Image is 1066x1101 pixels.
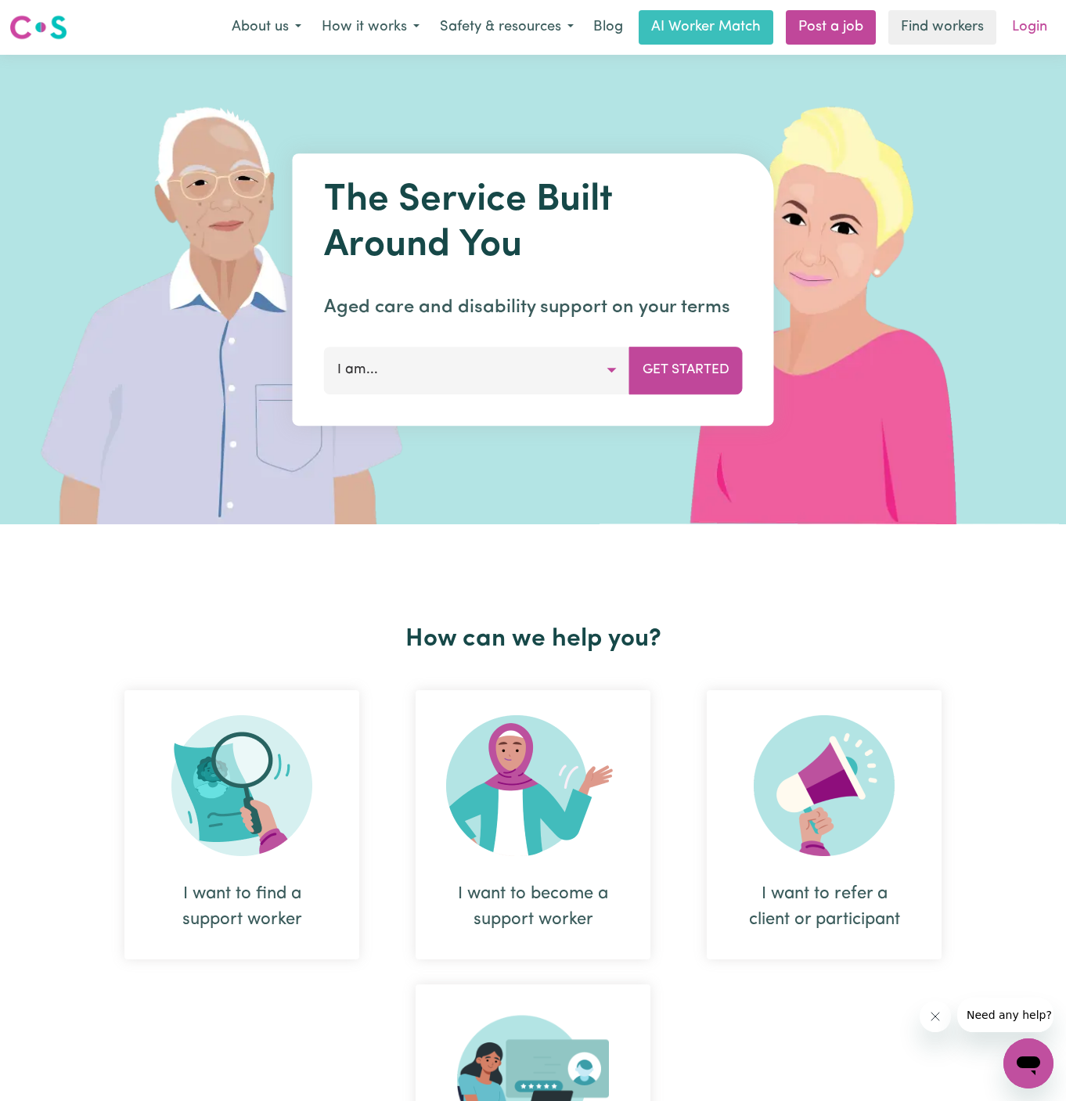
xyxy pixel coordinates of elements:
[957,998,1053,1032] iframe: Message from company
[324,347,630,394] button: I am...
[1003,1038,1053,1088] iframe: Button to launch messaging window
[416,690,650,959] div: I want to become a support worker
[707,690,942,959] div: I want to refer a client or participant
[324,178,743,268] h1: The Service Built Around You
[221,11,312,44] button: About us
[446,715,620,856] img: Become Worker
[584,10,632,45] a: Blog
[754,715,895,856] img: Refer
[171,715,312,856] img: Search
[744,881,904,933] div: I want to refer a client or participant
[96,624,970,654] h2: How can we help you?
[629,347,743,394] button: Get Started
[639,10,773,45] a: AI Worker Match
[124,690,359,959] div: I want to find a support worker
[453,881,613,933] div: I want to become a support worker
[430,11,584,44] button: Safety & resources
[9,13,67,41] img: Careseekers logo
[786,10,876,45] a: Post a job
[324,293,743,322] p: Aged care and disability support on your terms
[888,10,996,45] a: Find workers
[312,11,430,44] button: How it works
[920,1001,951,1032] iframe: Close message
[9,9,67,45] a: Careseekers logo
[1003,10,1057,45] a: Login
[162,881,322,933] div: I want to find a support worker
